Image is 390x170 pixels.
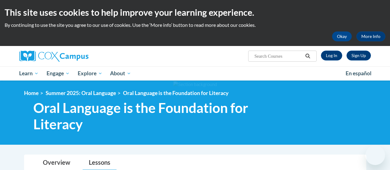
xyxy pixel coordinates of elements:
[303,52,312,60] button: Search
[19,70,39,77] span: Learn
[347,51,371,60] a: Register
[356,31,385,41] a: More Info
[254,52,303,60] input: Search Courses
[47,70,70,77] span: Engage
[5,22,385,28] p: By continuing to use the site you agree to our use of cookies. Use the ‘More info’ button to read...
[106,66,135,81] a: About
[74,66,106,81] a: Explore
[33,100,288,132] span: Oral Language is the Foundation for Literacy
[110,70,131,77] span: About
[43,66,74,81] a: Engage
[332,31,352,41] button: Okay
[15,66,376,81] div: Main menu
[5,6,385,19] h2: This site uses cookies to help improve your learning experience.
[46,90,116,96] a: Summer 2025: Oral Language
[342,67,376,80] a: En español
[123,90,228,96] span: Oral Language is the Foundation for Literacy
[321,51,342,60] a: Log In
[346,70,372,77] span: En español
[173,81,217,88] img: Section background
[78,70,102,77] span: Explore
[15,66,43,81] a: Learn
[24,90,39,96] a: Home
[365,145,385,165] iframe: Button to launch messaging window
[19,51,130,62] a: Cox Campus
[19,51,88,62] img: Cox Campus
